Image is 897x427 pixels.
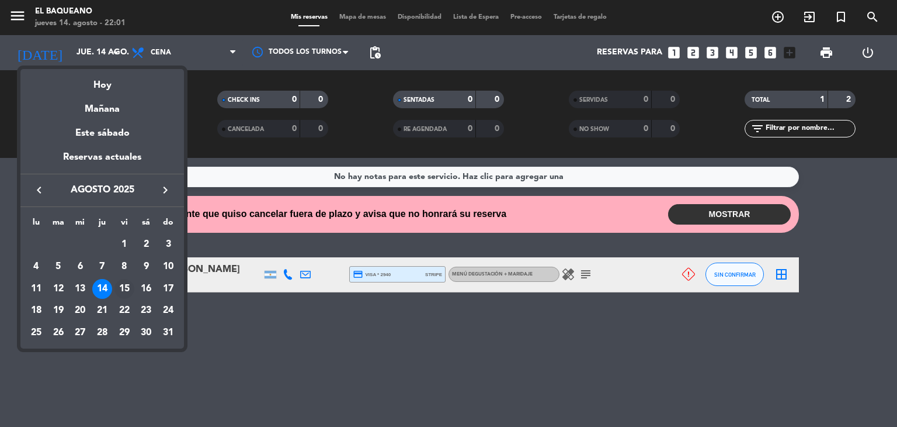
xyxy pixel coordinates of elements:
[47,278,69,300] td: 12 de agosto de 2025
[69,278,91,300] td: 13 de agosto de 2025
[70,323,90,343] div: 27
[25,256,47,278] td: 4 de agosto de 2025
[48,257,68,277] div: 5
[114,257,134,277] div: 8
[155,182,176,198] button: keyboard_arrow_right
[48,279,68,299] div: 12
[157,233,179,256] td: 3 de agosto de 2025
[92,323,112,343] div: 28
[26,257,46,277] div: 4
[50,182,155,198] span: agosto 2025
[91,299,113,322] td: 21 de agosto de 2025
[20,150,184,174] div: Reservas actuales
[47,216,69,234] th: martes
[26,301,46,321] div: 18
[69,322,91,344] td: 27 de agosto de 2025
[135,278,158,300] td: 16 de agosto de 2025
[113,299,135,322] td: 22 de agosto de 2025
[136,301,156,321] div: 23
[158,183,172,197] i: keyboard_arrow_right
[136,279,156,299] div: 16
[113,233,135,256] td: 1 de agosto de 2025
[113,322,135,344] td: 29 de agosto de 2025
[91,278,113,300] td: 14 de agosto de 2025
[113,256,135,278] td: 8 de agosto de 2025
[92,279,112,299] div: 14
[91,216,113,234] th: jueves
[135,216,158,234] th: sábado
[70,279,90,299] div: 13
[135,256,158,278] td: 9 de agosto de 2025
[158,323,178,343] div: 31
[25,233,113,256] td: AGO.
[135,299,158,322] td: 23 de agosto de 2025
[157,256,179,278] td: 10 de agosto de 2025
[135,233,158,256] td: 2 de agosto de 2025
[135,322,158,344] td: 30 de agosto de 2025
[20,93,184,117] div: Mañana
[158,235,178,254] div: 3
[48,323,68,343] div: 26
[48,301,68,321] div: 19
[158,279,178,299] div: 17
[157,322,179,344] td: 31 de agosto de 2025
[25,322,47,344] td: 25 de agosto de 2025
[92,257,112,277] div: 7
[158,257,178,277] div: 10
[114,279,134,299] div: 15
[69,216,91,234] th: miércoles
[69,299,91,322] td: 20 de agosto de 2025
[25,278,47,300] td: 11 de agosto de 2025
[70,301,90,321] div: 20
[136,235,156,254] div: 2
[157,299,179,322] td: 24 de agosto de 2025
[47,256,69,278] td: 5 de agosto de 2025
[25,216,47,234] th: lunes
[25,299,47,322] td: 18 de agosto de 2025
[32,183,46,197] i: keyboard_arrow_left
[29,182,50,198] button: keyboard_arrow_left
[114,235,134,254] div: 1
[114,301,134,321] div: 22
[136,323,156,343] div: 30
[69,256,91,278] td: 6 de agosto de 2025
[91,322,113,344] td: 28 de agosto de 2025
[136,257,156,277] div: 9
[26,323,46,343] div: 25
[26,279,46,299] div: 11
[114,323,134,343] div: 29
[47,322,69,344] td: 26 de agosto de 2025
[20,69,184,93] div: Hoy
[91,256,113,278] td: 7 de agosto de 2025
[113,216,135,234] th: viernes
[158,301,178,321] div: 24
[113,278,135,300] td: 15 de agosto de 2025
[157,278,179,300] td: 17 de agosto de 2025
[20,117,184,150] div: Este sábado
[47,299,69,322] td: 19 de agosto de 2025
[157,216,179,234] th: domingo
[70,257,90,277] div: 6
[92,301,112,321] div: 21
